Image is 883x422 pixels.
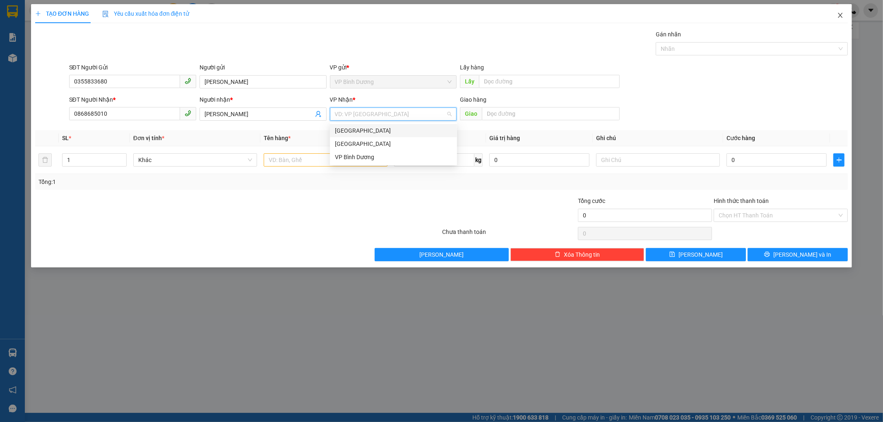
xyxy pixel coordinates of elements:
div: Nha Trang [330,137,457,150]
span: kg [474,153,483,167]
span: save [669,251,675,258]
button: deleteXóa Thông tin [510,248,645,261]
div: VP gửi [330,63,457,72]
div: Đà Lạt [330,124,457,137]
span: Lấy hàng [460,64,484,71]
div: SĐT Người Nhận [69,95,196,104]
span: Khác [138,154,252,166]
span: Tên hàng [264,135,291,141]
span: SL [62,135,69,141]
span: phone [185,78,191,84]
span: VP Bình Dương [335,76,452,88]
input: Ghi Chú [596,153,720,167]
span: plus [35,11,41,17]
div: Người nhận [200,95,327,104]
span: Yêu cầu xuất hóa đơn điện tử [102,10,190,17]
button: delete [38,153,52,167]
span: Lấy [460,75,479,88]
button: Close [829,4,852,27]
button: [PERSON_NAME] [375,248,509,261]
th: Ghi chú [593,130,723,146]
span: [PERSON_NAME] [419,250,464,259]
button: printer[PERSON_NAME] và In [748,248,848,261]
input: Dọc đường [479,75,620,88]
div: Chưa thanh toán [442,227,577,242]
div: VP Bình Dương [330,150,457,164]
div: Người gửi [200,63,327,72]
input: 0 [489,153,589,167]
span: Đơn vị tính [133,135,164,141]
button: save[PERSON_NAME] [646,248,746,261]
span: plus [834,157,844,163]
span: user-add [315,111,322,117]
div: SĐT Người Gửi [69,63,196,72]
span: Giao hàng [460,96,486,103]
span: Tổng cước [578,198,605,204]
div: [GEOGRAPHIC_DATA] [335,126,452,135]
span: close [837,12,844,19]
div: VP Bình Dương [335,153,452,162]
span: printer [764,251,770,258]
input: Dọc đường [482,107,620,120]
span: Cước hàng [727,135,755,141]
img: icon [102,11,109,17]
div: [GEOGRAPHIC_DATA] [335,139,452,148]
span: VP Nhận [330,96,353,103]
span: Giao [460,107,482,120]
input: VD: Bàn, Ghế [264,153,387,167]
div: Tổng: 1 [38,177,341,186]
span: phone [185,110,191,117]
span: [PERSON_NAME] [678,250,723,259]
span: delete [555,251,561,258]
span: Giá trị hàng [489,135,520,141]
label: Hình thức thanh toán [714,198,769,204]
label: Gán nhãn [656,31,681,38]
button: plus [833,153,845,167]
span: Xóa Thông tin [564,250,600,259]
span: [PERSON_NAME] và In [773,250,831,259]
span: TẠO ĐƠN HÀNG [35,10,89,17]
